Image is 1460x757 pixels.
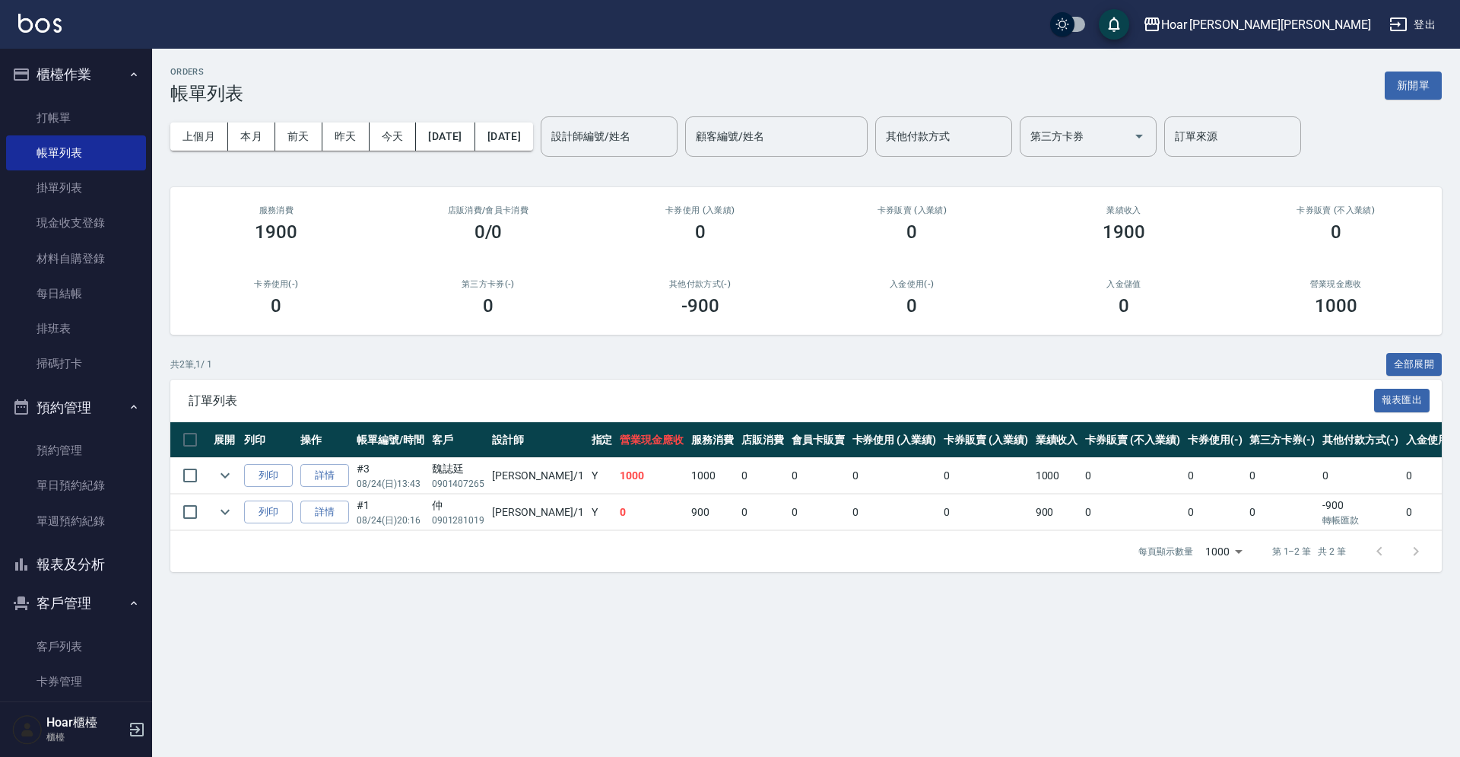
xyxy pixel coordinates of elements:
[46,730,124,744] p: 櫃檯
[849,495,941,530] td: 0
[353,422,428,458] th: 帳單編號/時間
[46,715,124,730] h5: Hoar櫃檯
[1119,295,1129,316] h3: 0
[588,422,617,458] th: 指定
[1272,545,1346,558] p: 第 1–2 筆 共 2 筆
[824,205,1000,215] h2: 卡券販賣 (入業績)
[189,279,364,289] h2: 卡券使用(-)
[6,276,146,311] a: 每日結帳
[488,458,587,494] td: [PERSON_NAME] /1
[1032,458,1082,494] td: 1000
[228,122,275,151] button: 本月
[1386,353,1443,377] button: 全部展開
[6,311,146,346] a: 排班表
[353,495,428,530] td: #1
[1319,458,1402,494] td: 0
[687,458,738,494] td: 1000
[1036,279,1212,289] h2: 入金儲值
[488,495,587,530] td: [PERSON_NAME] /1
[370,122,417,151] button: 今天
[6,545,146,584] button: 報表及分析
[483,295,494,316] h3: 0
[1081,422,1183,458] th: 卡券販賣 (不入業績)
[1315,295,1357,316] h3: 1000
[940,458,1032,494] td: 0
[6,205,146,240] a: 現金收支登錄
[357,514,424,527] p: 08/24 (日) 20:16
[488,422,587,458] th: 設計師
[906,295,917,316] h3: 0
[1385,78,1442,92] a: 新開單
[6,241,146,276] a: 材料自購登錄
[788,495,849,530] td: 0
[1248,279,1423,289] h2: 營業現金應收
[1184,422,1246,458] th: 卡券使用(-)
[940,495,1032,530] td: 0
[401,279,576,289] h2: 第三方卡券(-)
[849,458,941,494] td: 0
[1138,545,1193,558] p: 每頁顯示數量
[244,501,293,524] button: 列印
[6,699,146,734] a: 入金管理
[6,170,146,205] a: 掛單列表
[271,295,281,316] h3: 0
[6,346,146,381] a: 掃碼打卡
[687,495,738,530] td: 900
[1374,389,1430,412] button: 報表匯出
[300,501,349,524] a: 詳情
[416,122,474,151] button: [DATE]
[401,205,576,215] h2: 店販消費 /會員卡消費
[1184,458,1246,494] td: 0
[1246,495,1319,530] td: 0
[12,714,43,745] img: Person
[432,514,485,527] p: 0901281019
[6,468,146,503] a: 單日預約紀錄
[616,458,687,494] td: 1000
[353,458,428,494] td: #3
[475,122,533,151] button: [DATE]
[906,221,917,243] h3: 0
[1127,124,1151,148] button: Open
[1103,221,1145,243] h3: 1900
[6,629,146,664] a: 客戶列表
[170,358,212,371] p: 共 2 筆, 1 / 1
[474,221,503,243] h3: 0/0
[1161,15,1371,34] div: Hoar [PERSON_NAME][PERSON_NAME]
[210,422,240,458] th: 展開
[1246,458,1319,494] td: 0
[1385,72,1442,100] button: 新開單
[695,221,706,243] h3: 0
[170,83,243,104] h3: 帳單列表
[214,501,236,523] button: expand row
[6,504,146,539] a: 單週預約紀錄
[1081,495,1183,530] td: 0
[189,205,364,215] h3: 服務消費
[681,295,719,316] h3: -900
[1322,514,1398,527] p: 轉帳匯款
[170,67,243,77] h2: ORDERS
[824,279,1000,289] h2: 入金使用(-)
[849,422,941,458] th: 卡券使用 (入業績)
[738,422,788,458] th: 店販消費
[616,422,687,458] th: 營業現金應收
[1081,458,1183,494] td: 0
[244,464,293,488] button: 列印
[189,393,1374,409] span: 訂單列表
[687,422,738,458] th: 服務消費
[1319,495,1402,530] td: -900
[1032,422,1082,458] th: 業績收入
[6,664,146,699] a: 卡券管理
[612,279,788,289] h2: 其他付款方式(-)
[1032,495,1082,530] td: 900
[6,100,146,135] a: 打帳單
[432,498,485,514] div: 仲
[588,495,617,530] td: Y
[170,122,228,151] button: 上個月
[240,422,297,458] th: 列印
[1184,495,1246,530] td: 0
[1137,9,1377,40] button: Hoar [PERSON_NAME][PERSON_NAME]
[1099,9,1129,40] button: save
[738,495,788,530] td: 0
[1319,422,1402,458] th: 其他付款方式(-)
[588,458,617,494] td: Y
